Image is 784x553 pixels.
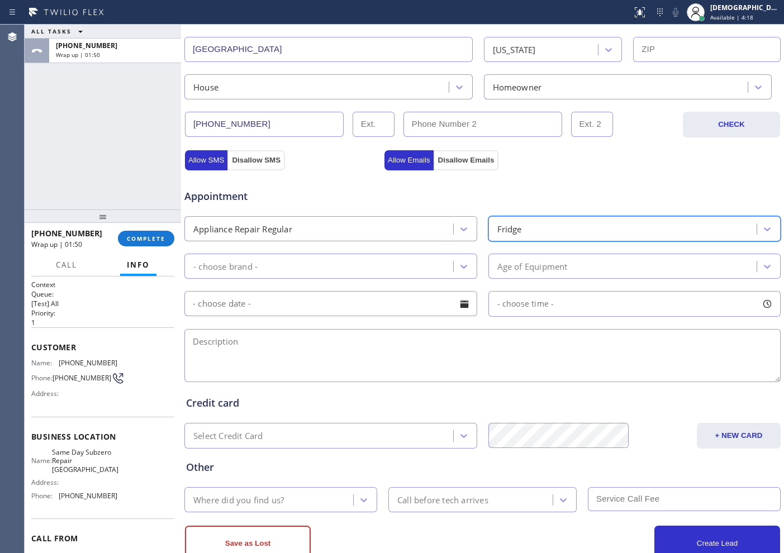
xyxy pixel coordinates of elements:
[31,27,72,35] span: ALL TASKS
[127,235,165,242] span: COMPLETE
[185,112,344,137] input: Phone Number
[497,260,568,273] div: Age of Equipment
[118,231,174,246] button: COMPLETE
[710,13,753,21] span: Available | 4:18
[59,359,117,367] span: [PHONE_NUMBER]
[31,431,174,442] span: Business location
[53,374,111,382] span: [PHONE_NUMBER]
[193,80,218,93] div: House
[384,150,434,170] button: Allow Emails
[353,112,395,137] input: Ext.
[227,150,285,170] button: Disallow SMS
[184,189,382,204] span: Appointment
[56,41,117,50] span: [PHONE_NUMBER]
[697,423,781,449] button: + NEW CARD
[193,260,258,273] div: - choose brand -
[31,280,174,289] h1: Context
[31,374,53,382] span: Phone:
[710,3,781,12] div: [DEMOGRAPHIC_DATA][PERSON_NAME]
[184,291,477,316] input: - choose date -
[493,43,536,56] div: [US_STATE]
[31,308,174,318] h2: Priority:
[31,456,52,465] span: Name:
[31,289,174,299] h2: Queue:
[434,150,499,170] button: Disallow Emails
[185,150,227,170] button: Allow SMS
[193,430,263,442] div: Select Credit Card
[31,342,174,352] span: Customer
[588,487,781,511] input: Service Call Fee
[31,318,174,327] p: 1
[497,222,522,235] div: Fridge
[497,298,554,309] span: - choose time -
[52,448,118,474] span: Same Day Subzero Repair [GEOGRAPHIC_DATA]
[193,493,284,506] div: Where did you find us?
[31,492,59,500] span: Phone:
[56,51,100,59] span: Wrap up | 01:50
[184,37,473,62] input: City
[31,228,102,239] span: [PHONE_NUMBER]
[127,260,150,270] span: Info
[633,37,781,62] input: ZIP
[683,112,780,137] button: CHECK
[120,254,156,276] button: Info
[56,260,77,270] span: Call
[397,493,488,506] div: Call before tech arrives
[193,222,292,235] div: Appliance Repair Regular
[403,112,562,137] input: Phone Number 2
[571,112,613,137] input: Ext. 2
[25,25,94,38] button: ALL TASKS
[31,359,59,367] span: Name:
[31,389,61,398] span: Address:
[31,533,174,544] span: Call From
[186,460,779,475] div: Other
[31,478,61,487] span: Address:
[493,80,542,93] div: Homeowner
[31,240,82,249] span: Wrap up | 01:50
[49,254,84,276] button: Call
[59,492,117,500] span: [PHONE_NUMBER]
[186,395,779,411] div: Credit card
[668,4,683,20] button: Mute
[31,299,174,308] p: [Test] All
